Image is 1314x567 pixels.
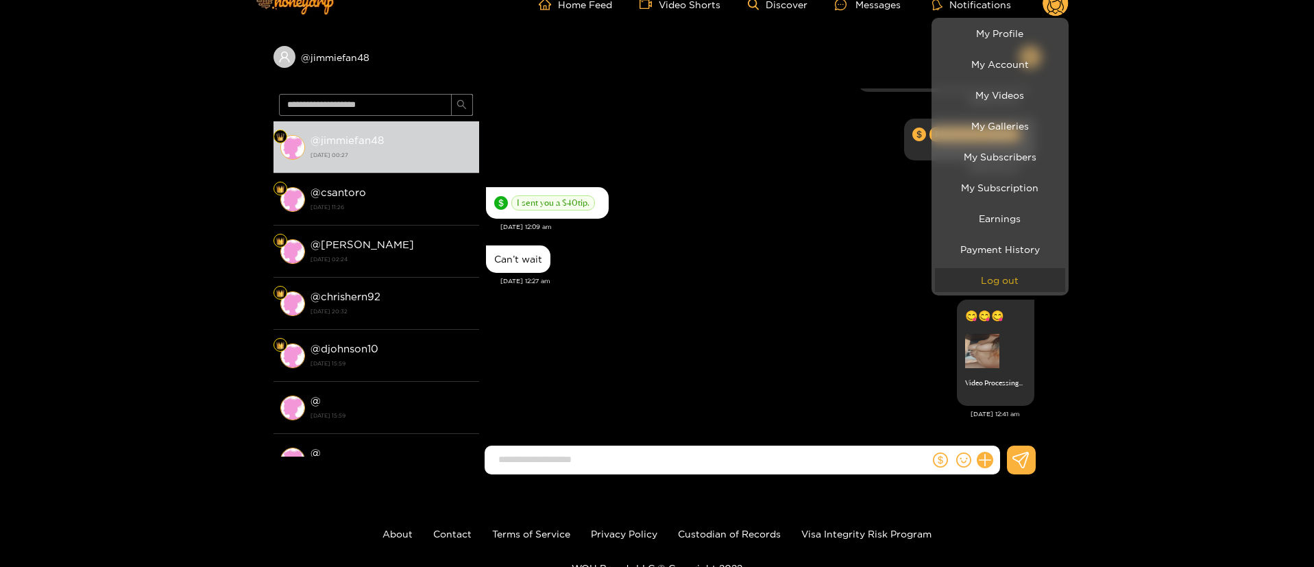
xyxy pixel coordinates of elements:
a: Payment History [935,237,1065,261]
a: My Videos [935,83,1065,107]
a: Earnings [935,206,1065,230]
a: My Subscribers [935,145,1065,169]
a: My Account [935,52,1065,76]
a: My Galleries [935,114,1065,138]
a: My Subscription [935,176,1065,200]
button: Log out [935,268,1065,292]
a: My Profile [935,21,1065,45]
